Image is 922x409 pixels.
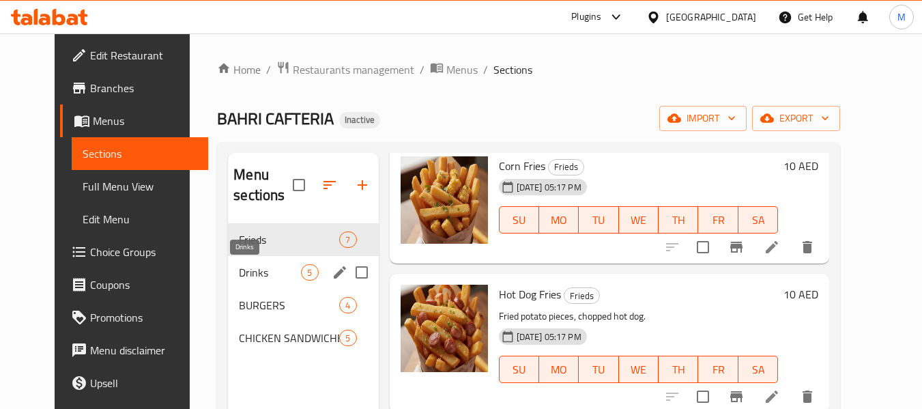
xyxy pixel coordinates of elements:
p: Fried potato pieces, chopped hot dog. [499,308,779,325]
a: Edit menu item [764,239,780,255]
span: 4 [340,299,356,312]
button: delete [791,231,824,264]
div: items [339,297,356,313]
a: Edit Restaurant [60,39,209,72]
h2: Menu sections [233,165,292,206]
span: SU [505,210,534,230]
span: SA [744,210,773,230]
li: / [483,61,488,78]
a: Coupons [60,268,209,301]
span: MO [545,210,573,230]
span: Frieds [239,231,339,248]
span: Drinks [239,264,301,281]
span: import [670,110,736,127]
span: Full Menu View [83,178,198,195]
button: TU [579,206,618,234]
div: CHICKEN SANDWICHES5 [228,322,378,354]
div: Frieds [564,287,600,304]
div: Drinks5edit [228,256,378,289]
span: Menus [93,113,198,129]
span: Frieds [549,159,584,175]
span: Inactive [339,114,380,126]
a: Promotions [60,301,209,334]
span: Sections [83,145,198,162]
button: SU [499,206,539,234]
span: TU [584,210,613,230]
img: Corn Fries [401,156,488,244]
span: Frieds [564,288,599,304]
li: / [420,61,424,78]
img: Hot Dog Fries [401,285,488,372]
span: Restaurants management [293,61,414,78]
div: Inactive [339,112,380,128]
div: Frieds [548,159,584,175]
a: Restaurants management [276,61,414,79]
span: Coupons [90,277,198,293]
div: BURGERS4 [228,289,378,322]
span: TH [664,360,693,380]
span: M [897,10,906,25]
span: TH [664,210,693,230]
span: Sort sections [313,169,346,201]
button: SA [738,206,778,234]
div: [GEOGRAPHIC_DATA] [666,10,756,25]
button: TH [659,356,698,383]
nav: breadcrumb [217,61,840,79]
span: Menu disclaimer [90,342,198,358]
button: SU [499,356,539,383]
button: MO [539,206,579,234]
span: [DATE] 05:17 PM [511,181,587,194]
div: items [339,330,356,346]
div: Plugins [571,9,601,25]
span: Edit Restaurant [90,47,198,64]
a: Edit menu item [764,389,780,405]
h6: 10 AED [783,285,818,304]
button: SA [738,356,778,383]
span: 7 [340,234,356,246]
h6: 10 AED [783,156,818,175]
span: FR [704,210,732,230]
button: edit [330,262,350,283]
span: Corn Fries [499,156,545,176]
span: Select to update [689,233,717,262]
li: / [266,61,271,78]
span: Choice Groups [90,244,198,260]
nav: Menu sections [228,218,378,360]
span: Menus [446,61,478,78]
a: Choice Groups [60,236,209,268]
div: Frieds7 [228,223,378,256]
button: Add section [346,169,379,201]
span: Edit Menu [83,211,198,227]
span: SU [505,360,534,380]
span: FR [704,360,732,380]
button: export [752,106,840,131]
span: export [763,110,829,127]
a: Edit Menu [72,203,209,236]
span: MO [545,360,573,380]
span: WE [624,360,653,380]
span: Upsell [90,375,198,391]
span: SA [744,360,773,380]
span: Branches [90,80,198,96]
a: Menu disclaimer [60,334,209,367]
span: BURGERS [239,297,339,313]
span: [DATE] 05:17 PM [511,330,587,343]
button: Branch-specific-item [720,231,753,264]
a: Branches [60,72,209,104]
span: WE [624,210,653,230]
button: FR [698,206,738,234]
button: WE [619,206,659,234]
a: Menus [430,61,478,79]
div: items [301,264,318,281]
button: TU [579,356,618,383]
button: TH [659,206,698,234]
a: Home [217,61,261,78]
a: Upsell [60,367,209,399]
span: Sections [493,61,532,78]
button: FR [698,356,738,383]
span: Promotions [90,309,198,326]
span: Hot Dog Fries [499,284,561,305]
button: import [659,106,747,131]
span: Select all sections [285,171,313,199]
div: CHICKEN SANDWICHES [239,330,339,346]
